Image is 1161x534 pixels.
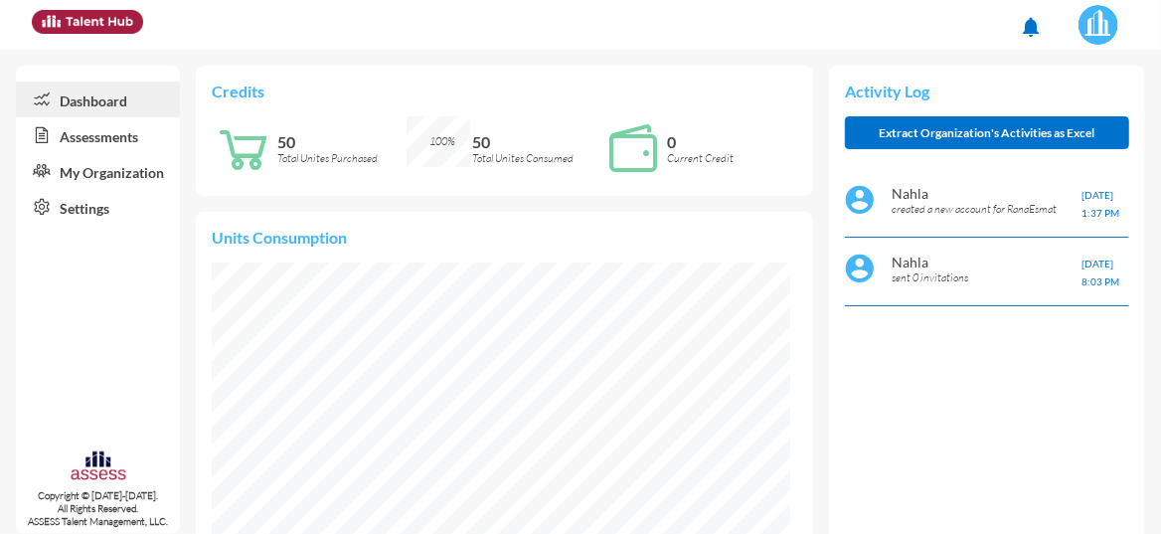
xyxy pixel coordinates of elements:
p: Activity Log [845,82,1129,100]
p: Total Unites Consumed [472,151,602,165]
p: Units Consumption [212,228,796,247]
p: created a new account for RanaEsmat [892,202,1081,216]
span: 100% [429,134,455,148]
img: default%20profile%20image.svg [845,254,875,283]
a: Settings [16,189,180,225]
p: 50 [472,132,602,151]
p: Total Unites Purchased [277,151,408,165]
p: Nahla [892,254,1081,270]
a: Assessments [16,117,180,153]
span: [DATE] 8:03 PM [1081,258,1119,287]
p: 0 [667,132,797,151]
a: My Organization [16,153,180,189]
img: default%20profile%20image.svg [845,185,875,215]
p: Credits [212,82,796,100]
button: Extract Organization's Activities as Excel [845,116,1129,149]
p: 50 [277,132,408,151]
a: Dashboard [16,82,180,117]
p: Copyright © [DATE]-[DATE]. All Rights Reserved. ASSESS Talent Management, LLC. [16,489,180,528]
p: Current Credit [667,151,797,165]
p: sent 0 invitations [892,270,1081,284]
p: Nahla [892,185,1081,202]
span: [DATE] 1:37 PM [1081,189,1119,219]
img: assesscompany-logo.png [70,449,127,485]
mat-icon: notifications [1019,15,1043,39]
